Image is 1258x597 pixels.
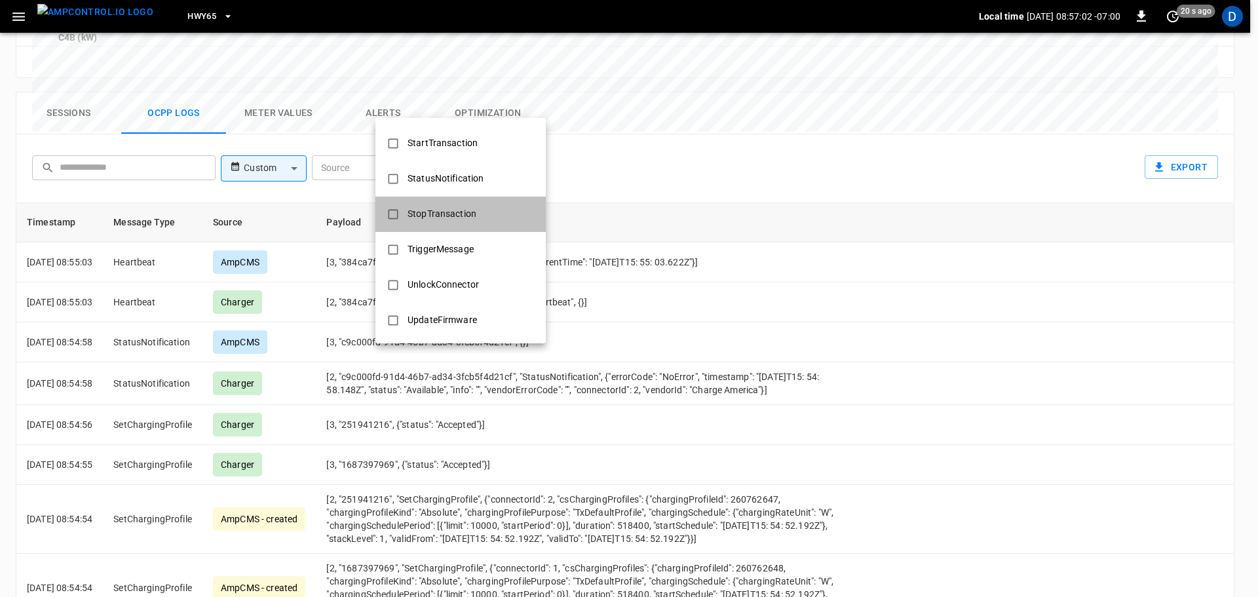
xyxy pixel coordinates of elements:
div: UnlockConnector [400,273,487,297]
div: StatusNotification [400,166,491,191]
div: UpdateFirmware [400,308,485,332]
div: StopTransaction [400,202,484,226]
div: StartTransaction [400,131,486,155]
div: TriggerMessage [400,237,482,261]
